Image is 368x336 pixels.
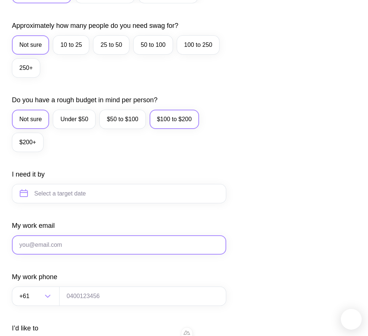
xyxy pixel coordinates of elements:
[12,133,44,152] label: $200+
[12,170,45,179] label: I need it by
[341,309,362,330] iframe: Intercom live chat discovery launcher
[12,58,40,78] label: 250+
[177,35,220,55] label: 100 to 250
[53,35,89,55] label: 10 to 25
[12,184,226,203] input: Select a target date
[12,235,226,255] input: you@email.com
[31,287,42,306] input: Search for option
[12,287,60,306] div: Search for option
[59,287,226,306] input: 0400123456
[12,324,38,333] label: I’d like to
[12,110,49,129] label: Not sure
[12,21,178,30] label: Approximately how many people do you need swag for?
[12,221,55,230] label: My work email
[99,110,146,129] label: $50 to $100
[53,110,96,129] label: Under $50
[12,96,157,104] label: Do you have a rough budget in mind per person?
[19,287,31,306] span: +61
[133,35,173,55] label: 50 to 100
[12,35,49,55] label: Not sure
[93,35,129,55] label: 25 to 50
[150,110,199,129] label: $100 to $200
[12,272,57,281] label: My work phone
